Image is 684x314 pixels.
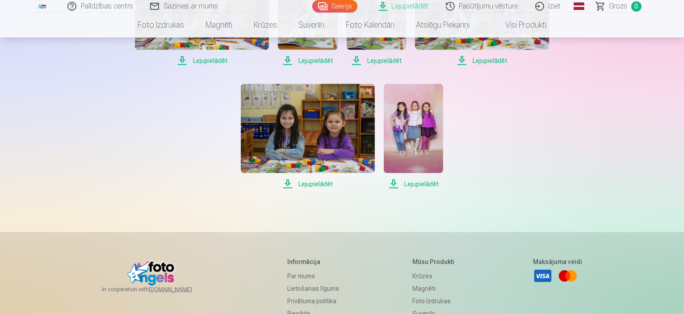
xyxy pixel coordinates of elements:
[241,84,375,189] a: Lejupielādēt
[135,55,269,66] span: Lejupielādēt
[412,295,459,307] a: Foto izdrukas
[384,84,443,189] a: Lejupielādēt
[127,13,195,38] a: Foto izdrukas
[347,55,406,66] span: Lejupielādēt
[533,266,553,286] a: Visa
[278,55,337,66] span: Lejupielādēt
[405,13,480,38] a: Atslēgu piekariņi
[243,13,288,38] a: Krūzes
[609,1,628,12] span: Grozs
[241,179,375,189] span: Lejupielādēt
[195,13,243,38] a: Magnēti
[287,295,339,307] a: Privātuma politika
[149,286,214,293] a: [DOMAIN_NAME]
[558,266,578,286] a: Mastercard
[287,257,339,266] h5: Informācija
[287,270,339,282] a: Par mums
[384,179,443,189] span: Lejupielādēt
[631,1,642,12] span: 0
[412,282,459,295] a: Magnēti
[288,13,335,38] a: Suvenīri
[38,4,47,9] img: /fa4
[412,270,459,282] a: Krūzes
[412,257,459,266] h5: Mūsu produkti
[287,282,339,295] a: Lietošanas līgums
[102,286,214,293] span: In cooperation with
[480,13,557,38] a: Visi produkti
[335,13,405,38] a: Foto kalendāri
[533,257,582,266] h5: Maksājuma veidi
[415,55,549,66] span: Lejupielādēt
